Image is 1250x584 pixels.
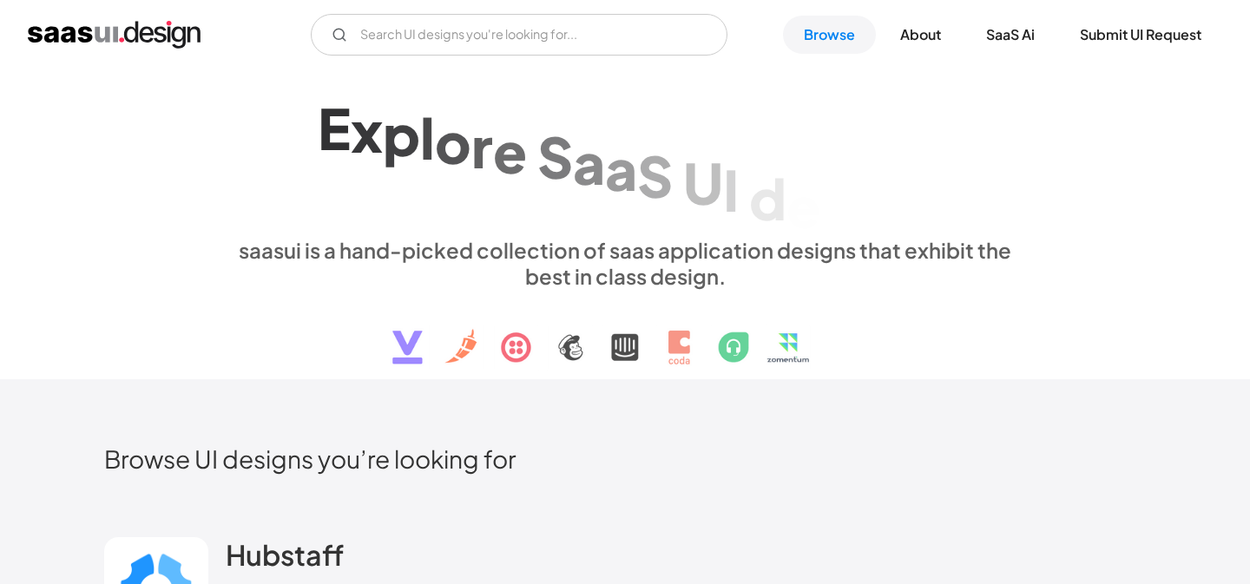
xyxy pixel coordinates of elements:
[637,141,673,208] div: S
[311,14,727,56] form: Email Form
[786,173,820,240] div: e
[226,87,1024,220] h1: Explore SaaS UI design patterns & interactions.
[351,97,383,164] div: x
[537,122,573,189] div: S
[493,117,527,184] div: e
[318,94,351,161] div: E
[226,237,1024,289] div: saasui is a hand-picked collection of saas application designs that exhibit the best in class des...
[226,537,344,581] a: Hubstaff
[420,104,435,171] div: l
[723,156,739,223] div: I
[1059,16,1222,54] a: Submit UI Request
[605,135,637,201] div: a
[879,16,962,54] a: About
[471,112,493,179] div: r
[362,289,888,379] img: text, icon, saas logo
[965,16,1056,54] a: SaaS Ai
[435,108,471,174] div: o
[573,128,605,195] div: a
[783,16,876,54] a: Browse
[311,14,727,56] input: Search UI designs you're looking for...
[749,164,786,231] div: d
[383,100,420,167] div: p
[683,148,723,215] div: U
[226,537,344,572] h2: Hubstaff
[28,21,201,49] a: home
[104,443,1146,474] h2: Browse UI designs you’re looking for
